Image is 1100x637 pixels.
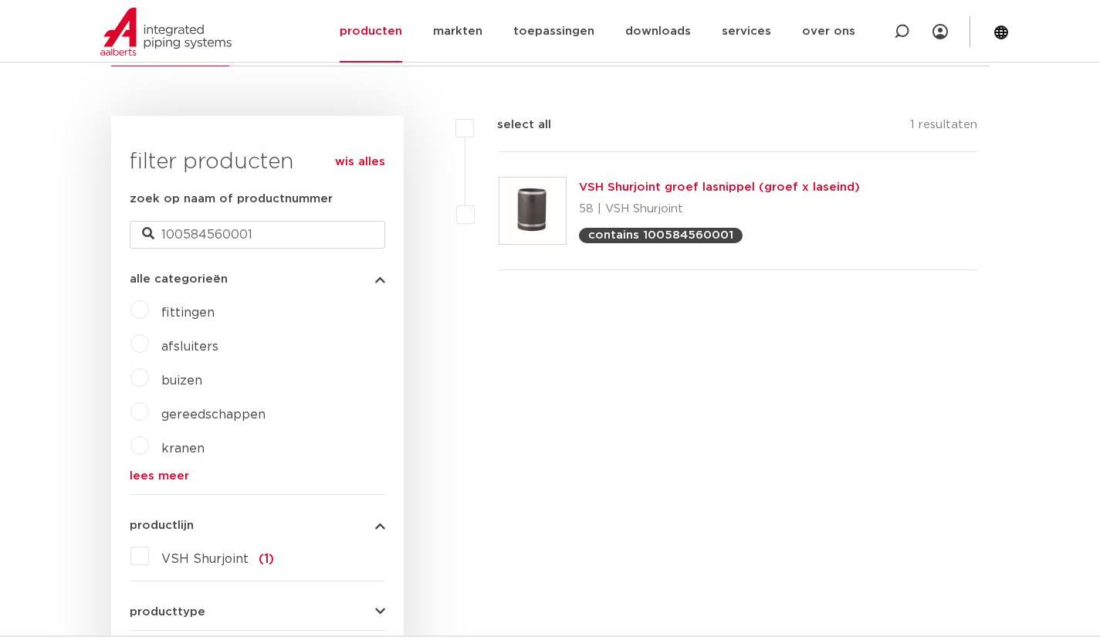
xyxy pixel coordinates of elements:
p: 58 | VSH Shurjoint [579,197,860,222]
button: alle categorieën [130,273,385,285]
a: wis alles [335,153,385,171]
button: productlijn [130,520,385,531]
label: select all [474,116,551,134]
p: contains 100584560001 [588,229,733,241]
a: fittingen [161,307,215,319]
span: (1) [259,553,274,565]
span: producttype [130,606,205,618]
a: buizen [161,374,202,387]
span: VSH Shurjoint [161,553,249,565]
h3: filter producten [130,147,385,178]
a: afsluiters [161,341,218,353]
a: lees meer [130,470,385,482]
p: 1 resultaten [910,116,977,140]
a: kranen [161,442,205,455]
span: alle categorieën [130,273,228,285]
span: productlijn [130,520,194,531]
a: gereedschappen [161,408,266,421]
a: VSH Shurjoint groef lasnippel (groef x laseind) [579,181,860,193]
label: zoek op naam of productnummer [130,190,333,208]
img: Thumbnail for VSH Shurjoint groef lasnippel (groef x laseind) [499,178,566,244]
button: producttype [130,606,385,618]
input: zoeken [130,221,385,249]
